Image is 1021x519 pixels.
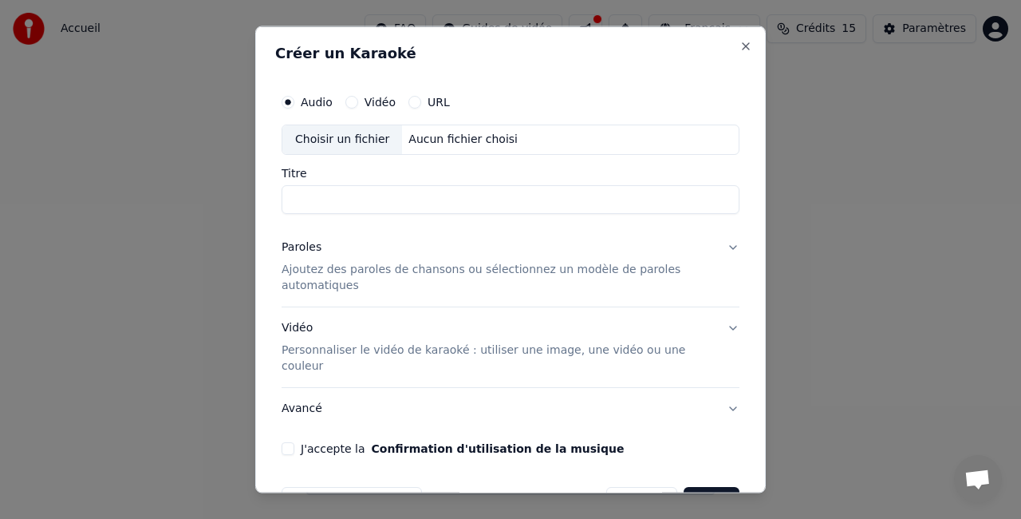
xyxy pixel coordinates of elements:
button: VidéoPersonnaliser le vidéo de karaoké : utiliser une image, une vidéo ou une couleur [282,307,739,386]
label: Vidéo [365,97,396,108]
button: J'accepte la [371,442,624,454]
div: Choisir un fichier [282,125,402,154]
div: Aucun fichier choisi [402,132,524,148]
button: Avancé [282,387,739,429]
label: Titre [282,167,739,178]
p: Ajoutez des paroles de chansons ou sélectionnez un modèle de paroles automatiques [282,261,714,293]
button: ParolesAjoutez des paroles de chansons ou sélectionnez un modèle de paroles automatiques [282,226,739,306]
h2: Créer un Karaoké [275,46,746,61]
button: Créer [684,486,739,515]
p: Personnaliser le vidéo de karaoké : utiliser une image, une vidéo ou une couleur [282,342,714,374]
div: Paroles [282,239,321,255]
label: Audio [301,97,333,108]
button: Annuler [606,486,676,515]
label: J'accepte la [301,442,624,454]
label: URL [428,97,450,108]
div: Vidéo [282,319,714,374]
